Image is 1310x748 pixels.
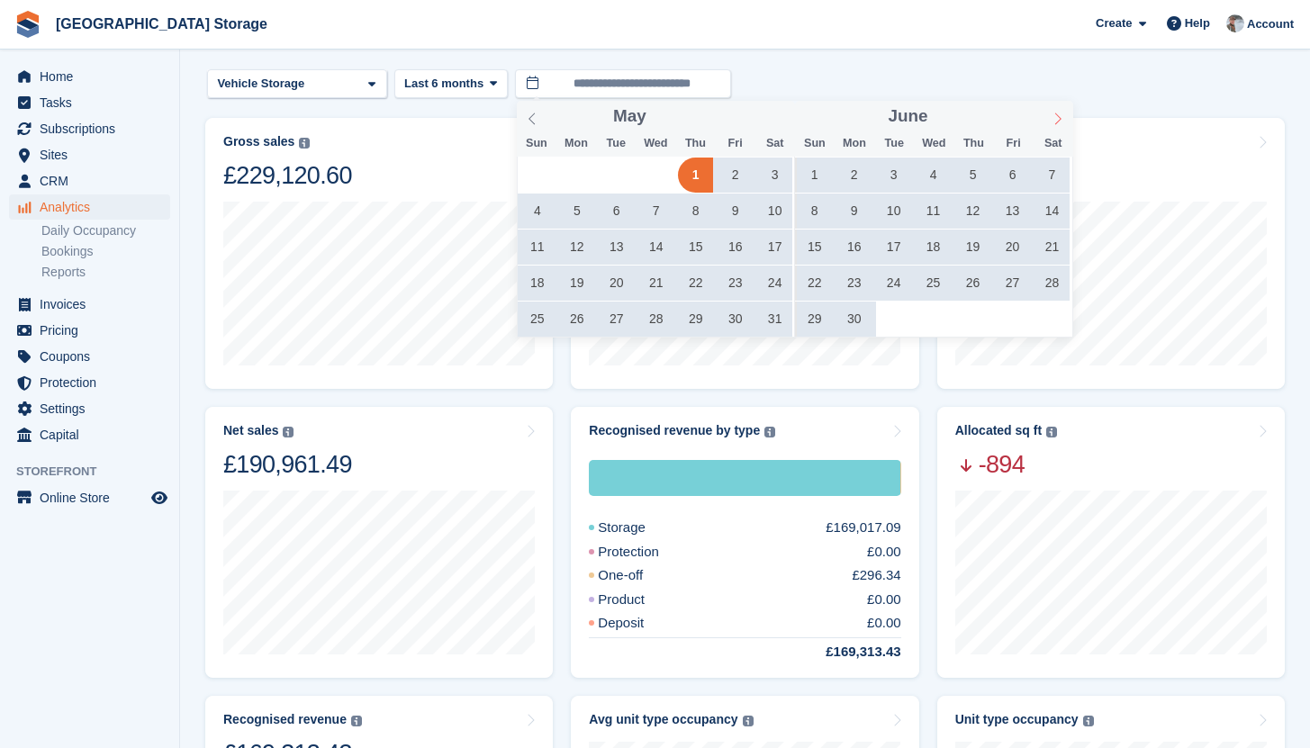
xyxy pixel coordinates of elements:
[757,194,792,229] span: May 10, 2025
[223,423,278,438] div: Net sales
[9,485,170,510] a: menu
[797,230,832,265] span: June 15, 2025
[1034,266,1070,301] span: June 28, 2025
[517,138,556,149] span: Sun
[900,460,901,496] div: One-off
[40,344,148,369] span: Coupons
[718,194,753,229] span: May 9, 2025
[914,138,953,149] span: Wed
[9,422,170,447] a: menu
[556,138,596,149] span: Mon
[613,108,646,125] span: May
[589,712,737,727] div: Avg unit type occupancy
[9,168,170,194] a: menu
[678,302,713,337] span: May 29, 2025
[519,266,555,301] span: May 18, 2025
[718,266,753,301] span: May 23, 2025
[836,194,872,229] span: June 9, 2025
[678,194,713,229] span: May 8, 2025
[916,266,951,301] span: June 25, 2025
[797,194,832,229] span: June 8, 2025
[9,64,170,89] a: menu
[559,266,594,301] span: May 19, 2025
[916,194,951,229] span: June 11, 2025
[916,158,951,193] span: June 4, 2025
[9,194,170,220] a: menu
[795,138,835,149] span: Sun
[835,138,874,149] span: Mon
[678,230,713,265] span: May 15, 2025
[223,449,352,480] div: £190,961.49
[1034,194,1070,229] span: June 14, 2025
[836,230,872,265] span: June 16, 2025
[589,565,686,586] div: One-off
[764,427,775,437] img: icon-info-grey-7440780725fd019a000dd9b08b2336e03edf1995a4989e88bcd33f0948082b44.svg
[995,158,1030,193] span: June 6, 2025
[995,266,1030,301] span: June 27, 2025
[928,107,985,126] input: Year
[995,194,1030,229] span: June 13, 2025
[9,142,170,167] a: menu
[589,613,687,634] div: Deposit
[589,590,688,610] div: Product
[636,138,675,149] span: Wed
[9,318,170,343] a: menu
[223,712,347,727] div: Recognised revenue
[40,116,148,141] span: Subscriptions
[599,266,634,301] span: May 20, 2025
[955,158,990,193] span: June 5, 2025
[14,11,41,38] img: stora-icon-8386f47178a22dfd0bd8f6a31ec36ba5ce8667c1dd55bd0f319d3a0aa187defe.svg
[797,266,832,301] span: June 22, 2025
[404,75,483,93] span: Last 6 months
[40,90,148,115] span: Tasks
[1185,14,1210,32] span: Help
[867,590,901,610] div: £0.00
[40,318,148,343] span: Pricing
[755,138,795,149] span: Sat
[718,230,753,265] span: May 16, 2025
[953,138,993,149] span: Thu
[394,69,508,99] button: Last 6 months
[1083,716,1094,726] img: icon-info-grey-7440780725fd019a000dd9b08b2336e03edf1995a4989e88bcd33f0948082b44.svg
[876,194,911,229] span: June 10, 2025
[876,266,911,301] span: June 24, 2025
[955,194,990,229] span: June 12, 2025
[1034,230,1070,265] span: June 21, 2025
[9,344,170,369] a: menu
[874,138,914,149] span: Tue
[599,230,634,265] span: May 13, 2025
[955,423,1042,438] div: Allocated sq ft
[589,460,900,496] div: Storage
[646,107,703,126] input: Year
[351,716,362,726] img: icon-info-grey-7440780725fd019a000dd9b08b2336e03edf1995a4989e88bcd33f0948082b44.svg
[41,243,170,260] a: Bookings
[40,396,148,421] span: Settings
[797,302,832,337] span: June 29, 2025
[223,160,352,191] div: £229,120.60
[888,108,927,125] span: June
[675,138,715,149] span: Thu
[589,518,689,538] div: Storage
[599,194,634,229] span: May 6, 2025
[716,138,755,149] span: Fri
[638,230,673,265] span: May 14, 2025
[9,370,170,395] a: menu
[638,266,673,301] span: May 21, 2025
[782,642,900,662] div: £169,313.43
[596,138,636,149] span: Tue
[559,230,594,265] span: May 12, 2025
[826,518,900,538] div: £169,017.09
[1046,427,1057,437] img: icon-info-grey-7440780725fd019a000dd9b08b2336e03edf1995a4989e88bcd33f0948082b44.svg
[955,266,990,301] span: June 26, 2025
[214,75,312,93] div: Vehicle Storage
[836,158,872,193] span: June 2, 2025
[40,422,148,447] span: Capital
[876,158,911,193] span: June 3, 2025
[852,565,900,586] div: £296.34
[757,230,792,265] span: May 17, 2025
[299,138,310,149] img: icon-info-grey-7440780725fd019a000dd9b08b2336e03edf1995a4989e88bcd33f0948082b44.svg
[955,230,990,265] span: June 19, 2025
[589,542,702,563] div: Protection
[1226,14,1244,32] img: Will Strivens
[678,158,713,193] span: May 1, 2025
